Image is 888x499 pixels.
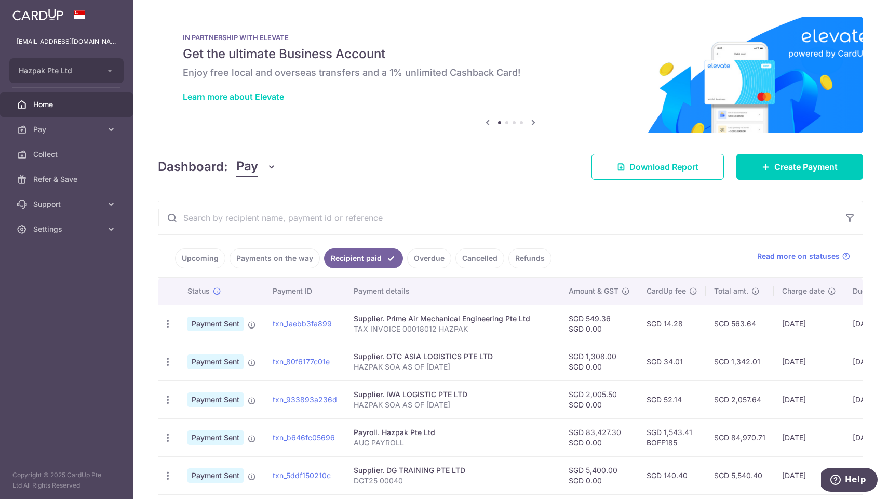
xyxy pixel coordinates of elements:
td: SGD 1,342.01 [706,343,774,380]
span: CardUp fee [647,286,686,296]
p: DGT25 00040 [354,476,552,486]
span: Charge date [782,286,825,296]
span: Amount & GST [569,286,618,296]
span: Refer & Save [33,174,102,185]
span: Payment Sent [187,354,244,369]
span: Settings [33,224,102,234]
button: Pay [236,157,276,177]
h4: Dashboard: [158,157,228,176]
td: SGD 140.40 [638,456,706,494]
td: SGD 1,308.00 SGD 0.00 [560,343,638,380]
img: CardUp [12,8,63,21]
h6: Enjoy free local and overseas transfers and a 1% unlimited Cashback Card! [183,67,838,79]
span: Pay [33,124,102,135]
a: Read more on statuses [757,251,850,261]
p: AUG PAYROLL [354,438,552,448]
th: Payment details [345,278,560,305]
button: Hazpak Pte Ltd [9,58,124,83]
span: Payment Sent [187,430,244,445]
td: [DATE] [774,305,844,343]
a: Payments on the way [230,248,320,268]
iframe: Opens a widget where you can find more information [821,468,878,494]
td: SGD 2,005.50 SGD 0.00 [560,380,638,418]
td: SGD 563.64 [706,305,774,343]
td: SGD 84,970.71 [706,418,774,456]
img: Renovation banner [158,17,863,133]
td: SGD 1,543.41 BOFF185 [638,418,706,456]
td: [DATE] [774,456,844,494]
span: Collect [33,149,102,160]
span: Download Report [629,161,698,173]
a: txn_933893a236d [273,395,337,404]
span: Payment Sent [187,392,244,407]
p: [EMAIL_ADDRESS][DOMAIN_NAME] [17,36,116,47]
a: Cancelled [455,248,504,268]
span: Home [33,99,102,110]
td: SGD 5,540.40 [706,456,774,494]
a: txn_80f6177c01e [273,357,330,366]
span: Payment Sent [187,468,244,483]
div: Supplier. DG TRAINING PTE LTD [354,465,552,476]
div: Supplier. Prime Air Mechanical Engineering Pte Ltd [354,313,552,324]
input: Search by recipient name, payment id or reference [158,201,838,234]
span: Status [187,286,210,296]
td: SGD 5,400.00 SGD 0.00 [560,456,638,494]
td: [DATE] [774,418,844,456]
span: Total amt. [714,286,748,296]
a: Upcoming [175,248,225,268]
span: Support [33,199,102,209]
th: Payment ID [264,278,345,305]
span: Create Payment [774,161,838,173]
a: Create Payment [736,154,863,180]
a: Recipient paid [324,248,403,268]
td: [DATE] [774,343,844,380]
a: Learn more about Elevate [183,91,284,102]
span: Read more on statuses [757,251,840,261]
a: Refunds [508,248,551,268]
div: Supplier. IWA LOGISTIC PTE LTD [354,389,552,400]
div: Payroll. Hazpak Pte Ltd [354,427,552,438]
span: Pay [236,157,258,177]
span: Hazpak Pte Ltd [19,65,96,76]
td: SGD 14.28 [638,305,706,343]
p: TAX INVOICE 00018012 HAZPAK [354,324,552,334]
p: IN PARTNERSHIP WITH ELEVATE [183,33,838,42]
span: Payment Sent [187,317,244,331]
span: Due date [853,286,884,296]
h5: Get the ultimate Business Account [183,46,838,62]
td: SGD 2,057.64 [706,380,774,418]
p: HAZPAK SOA AS OF [DATE] [354,400,552,410]
a: txn_5ddf150210c [273,471,331,480]
td: SGD 83,427.30 SGD 0.00 [560,418,638,456]
a: txn_b646fc05696 [273,433,335,442]
a: Download Report [591,154,724,180]
a: txn_1aebb3fa899 [273,319,332,328]
div: Supplier. OTC ASIA LOGISTICS PTE LTD [354,351,552,362]
td: SGD 549.36 SGD 0.00 [560,305,638,343]
p: HAZPAK SOA AS OF [DATE] [354,362,552,372]
td: SGD 34.01 [638,343,706,380]
td: [DATE] [774,380,844,418]
a: Overdue [407,248,451,268]
td: SGD 52.14 [638,380,706,418]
